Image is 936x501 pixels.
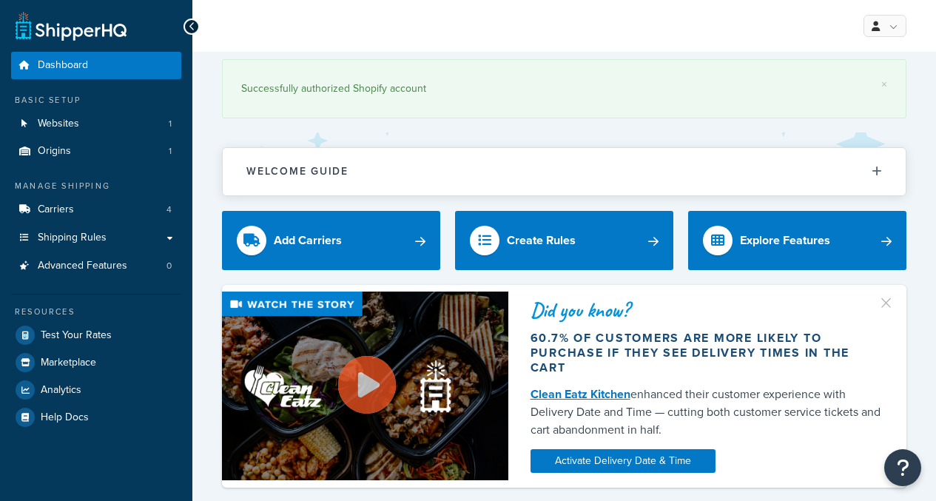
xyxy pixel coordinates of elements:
span: 4 [166,204,172,216]
span: Origins [38,145,71,158]
div: Did you know? [531,300,884,320]
div: Explore Features [740,230,830,251]
span: 1 [169,145,172,158]
a: Origins1 [11,138,181,165]
span: 0 [166,260,172,272]
a: × [881,78,887,90]
div: Resources [11,306,181,318]
li: Advanced Features [11,252,181,280]
a: Test Your Rates [11,322,181,349]
a: Clean Eatz Kitchen [531,386,630,403]
a: Activate Delivery Date & Time [531,449,716,473]
a: Carriers4 [11,196,181,223]
h2: Welcome Guide [246,166,349,177]
span: Carriers [38,204,74,216]
a: Help Docs [11,404,181,431]
a: Advanced Features0 [11,252,181,280]
a: Marketplace [11,349,181,376]
div: Successfully authorized Shopify account [241,78,887,99]
li: Websites [11,110,181,138]
a: Create Rules [455,211,673,270]
span: Analytics [41,384,81,397]
li: Carriers [11,196,181,223]
div: enhanced their customer experience with Delivery Date and Time — cutting both customer service ti... [531,386,884,439]
div: Create Rules [507,230,576,251]
span: 1 [169,118,172,130]
a: Analytics [11,377,181,403]
img: Video thumbnail [222,292,508,480]
span: Dashboard [38,59,88,72]
button: Welcome Guide [223,148,906,195]
div: Basic Setup [11,94,181,107]
span: Advanced Features [38,260,127,272]
span: Marketplace [41,357,96,369]
a: Shipping Rules [11,224,181,252]
span: Help Docs [41,411,89,424]
span: Test Your Rates [41,329,112,342]
li: Origins [11,138,181,165]
button: Open Resource Center [884,449,921,486]
a: Add Carriers [222,211,440,270]
span: Shipping Rules [38,232,107,244]
a: Websites1 [11,110,181,138]
span: Websites [38,118,79,130]
div: Manage Shipping [11,180,181,192]
a: Explore Features [688,211,906,270]
div: 60.7% of customers are more likely to purchase if they see delivery times in the cart [531,331,884,375]
a: Dashboard [11,52,181,79]
div: Add Carriers [274,230,342,251]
